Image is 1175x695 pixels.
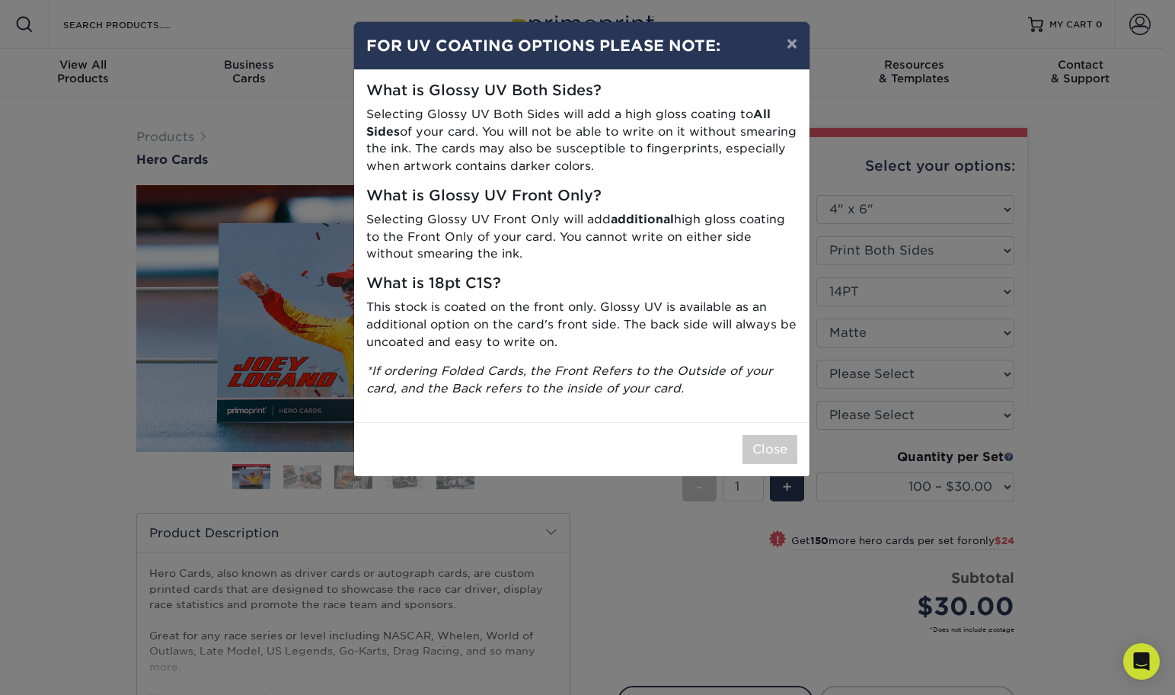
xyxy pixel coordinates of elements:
[366,187,797,205] h5: What is Glossy UV Front Only?
[774,22,809,65] button: ×
[366,299,797,351] p: This stock is coated on the front only. Glossy UV is available as an additional option on the car...
[366,34,797,57] h4: FOR UV COATING OPTIONS PLEASE NOTE:
[366,107,771,139] strong: All Sides
[366,364,773,396] i: *If ordering Folded Cards, the Front Refers to the Outside of your card, and the Back refers to t...
[1123,643,1160,680] div: Open Intercom Messenger
[742,435,797,464] button: Close
[366,211,797,263] p: Selecting Glossy UV Front Only will add high gloss coating to the Front Only of your card. You ca...
[611,212,674,226] strong: additional
[366,275,797,293] h5: What is 18pt C1S?
[366,82,797,100] h5: What is Glossy UV Both Sides?
[366,106,797,175] p: Selecting Glossy UV Both Sides will add a high gloss coating to of your card. You will not be abl...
